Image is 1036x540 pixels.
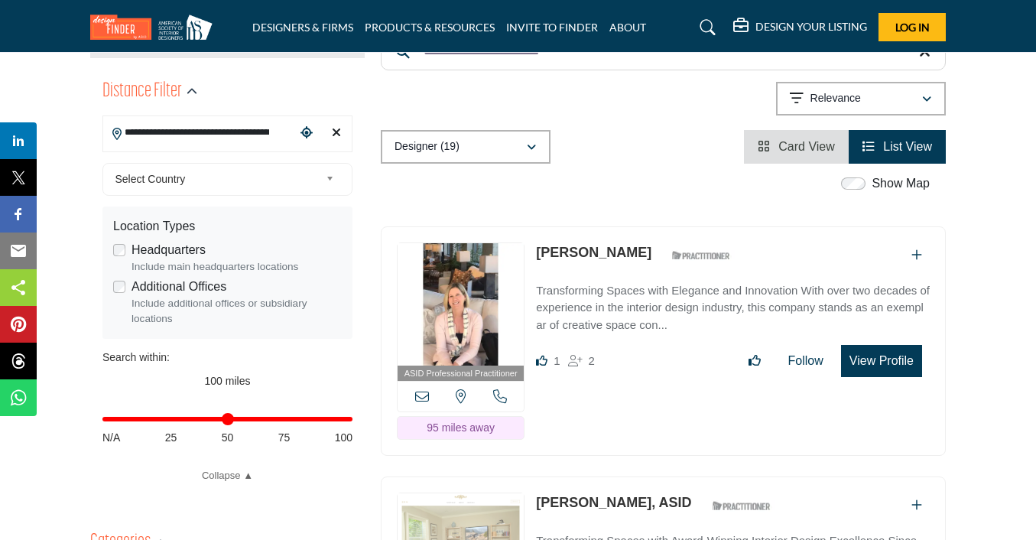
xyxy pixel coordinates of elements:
[222,430,234,446] span: 50
[589,354,595,367] span: 2
[841,345,922,377] button: View Profile
[536,242,651,263] p: Suzanne Kane
[326,117,348,150] div: Clear search location
[506,21,598,34] a: INVITE TO FINDER
[381,130,550,164] button: Designer (19)
[776,82,946,115] button: Relevance
[536,495,691,510] a: [PERSON_NAME], ASID
[872,174,930,193] label: Show Map
[911,249,922,262] a: Add To List
[365,21,495,34] a: PRODUCTS & RESOURCES
[115,170,320,188] span: Select Country
[398,243,524,382] a: ASID Professional Practitioner
[335,430,352,446] span: 100
[90,15,220,40] img: Site Logo
[849,130,946,164] li: List View
[685,15,726,40] a: Search
[132,278,226,296] label: Additional Offices
[102,350,352,366] div: Search within:
[536,282,930,334] p: Transforming Spaces with Elegance and Innovation With over two decades of experience in the inter...
[878,13,946,41] button: Log In
[733,18,867,37] div: DESIGN YOUR LISTING
[395,139,460,155] p: Designer (19)
[883,140,932,153] span: List View
[102,430,120,446] span: N/A
[102,78,182,106] h2: Distance Filter
[165,430,177,446] span: 25
[278,430,291,446] span: 75
[132,241,206,259] label: Headquarters
[862,140,932,153] a: View List
[205,375,251,387] span: 100 miles
[666,246,735,265] img: ASID Qualified Practitioners Badge Icon
[427,421,495,434] span: 95 miles away
[778,346,833,376] button: Follow
[810,91,861,106] p: Relevance
[706,496,775,516] img: ASID Qualified Practitioners Badge Icon
[536,245,651,260] a: [PERSON_NAME]
[132,296,342,327] div: Include additional offices or subsidiary locations
[758,140,835,153] a: View Card
[296,117,318,150] div: Choose your current location
[103,118,296,148] input: Search Location
[609,21,646,34] a: ABOUT
[744,130,849,164] li: Card View
[568,352,595,370] div: Followers
[536,273,930,334] a: Transforming Spaces with Elegance and Innovation With over two decades of experience in the inter...
[554,354,560,367] span: 1
[895,21,930,34] span: Log In
[113,217,342,236] div: Location Types
[778,140,835,153] span: Card View
[132,259,342,275] div: Include main headquarters locations
[404,367,518,380] span: ASID Professional Practitioner
[536,493,691,513] p: Antoinette Prisco, ASID
[739,346,771,376] button: Like listing
[398,243,524,366] img: Suzanne Kane
[911,499,922,512] a: Add To List
[755,20,867,34] h5: DESIGN YOUR LISTING
[536,355,547,366] i: Like
[102,468,352,483] a: Collapse ▲
[252,21,353,34] a: DESIGNERS & FIRMS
